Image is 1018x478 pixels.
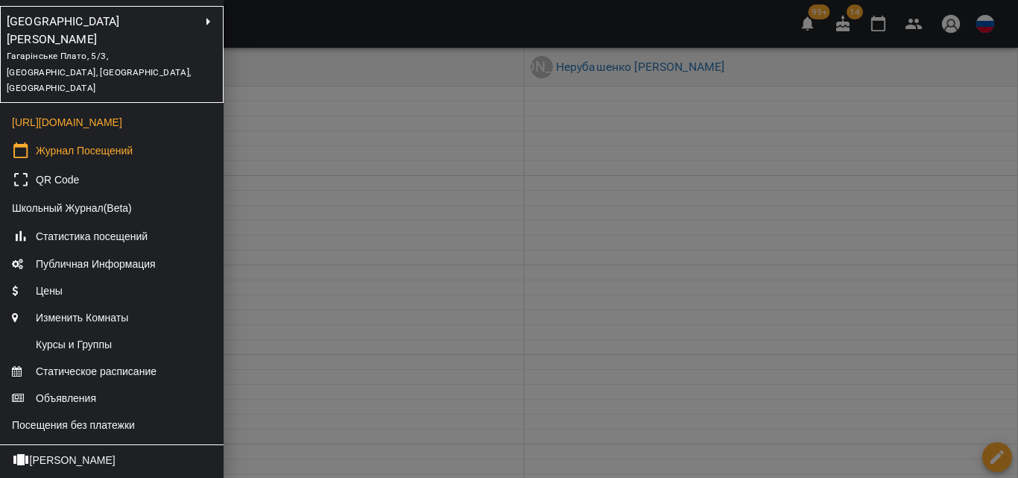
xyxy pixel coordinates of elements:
[7,51,192,93] span: Гагарінське Плато, 5/3, [GEOGRAPHIC_DATA], [GEOGRAPHIC_DATA], [GEOGRAPHIC_DATA]
[12,257,156,271] span: Публичная Информация
[12,283,63,298] span: Цены
[12,364,157,379] span: Статическое расписание
[12,310,128,325] span: Изменить Комнаты
[7,13,166,48] p: [GEOGRAPHIC_DATA][PERSON_NAME]
[36,172,79,187] span: QR Code
[12,116,122,128] a: [URL][DOMAIN_NAME]
[12,418,135,433] span: Посещения без платежки
[36,143,133,158] span: Журнал Посещений
[36,229,148,244] span: Статистика посещений
[12,337,112,352] span: Курсы и Группы
[12,391,96,406] span: Объявления
[12,201,132,216] span: Школьный Журнал(Beta)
